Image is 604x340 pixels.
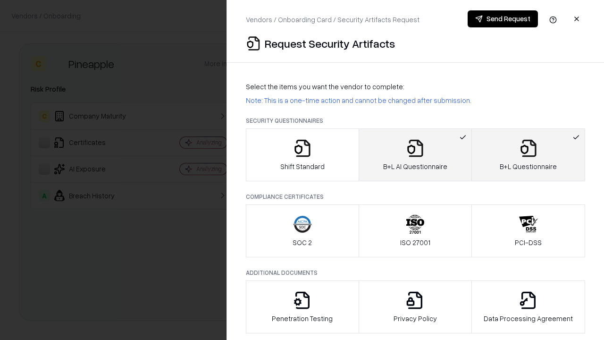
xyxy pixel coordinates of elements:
button: SOC 2 [246,204,359,257]
button: B+L Questionnaire [471,128,585,181]
button: ISO 27001 [359,204,472,257]
p: Additional Documents [246,269,585,277]
button: Penetration Testing [246,280,359,333]
p: ISO 27001 [400,238,430,247]
p: Compliance Certificates [246,193,585,201]
p: Select the items you want the vendor to complete: [246,82,585,92]
p: Penetration Testing [272,314,333,323]
p: Vendors / Onboarding Card / Security Artifacts Request [246,15,419,25]
p: Note: This is a one-time action and cannot be changed after submission. [246,95,585,105]
button: B+L AI Questionnaire [359,128,472,181]
p: Request Security Artifacts [265,36,395,51]
p: Security Questionnaires [246,117,585,125]
p: Data Processing Agreement [484,314,573,323]
p: B+L Questionnaire [500,161,557,171]
button: Privacy Policy [359,280,472,333]
p: Privacy Policy [394,314,437,323]
p: Shift Standard [280,161,325,171]
p: PCI-DSS [515,238,542,247]
p: SOC 2 [293,238,312,247]
button: Send Request [468,10,538,27]
p: B+L AI Questionnaire [383,161,447,171]
button: PCI-DSS [471,204,585,257]
button: Shift Standard [246,128,359,181]
button: Data Processing Agreement [471,280,585,333]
